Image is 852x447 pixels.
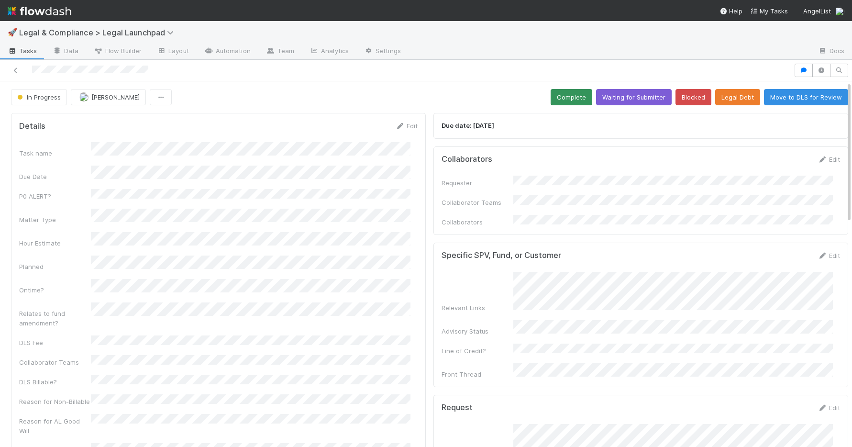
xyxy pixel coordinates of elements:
strong: Due date: [DATE] [442,122,494,129]
div: Relates to fund amendment? [19,309,91,328]
span: Tasks [8,46,37,56]
button: Legal Debt [715,89,760,105]
a: Team [258,44,302,59]
button: Complete [551,89,592,105]
h5: Details [19,122,45,131]
a: Edit [818,156,840,163]
h5: Request [442,403,473,413]
div: Due Date [19,172,91,181]
a: Layout [149,44,197,59]
div: DLS Billable? [19,377,91,387]
div: Relevant Links [442,303,513,313]
div: Task name [19,148,91,158]
a: Flow Builder [86,44,149,59]
div: Hour Estimate [19,238,91,248]
img: avatar_b5be9b1b-4537-4870-b8e7-50cc2287641b.png [79,92,89,102]
a: My Tasks [750,6,788,16]
span: Legal & Compliance > Legal Launchpad [19,28,178,37]
div: Help [719,6,742,16]
span: In Progress [15,93,61,101]
div: Collaborator Teams [19,358,91,367]
a: Analytics [302,44,356,59]
a: Data [45,44,86,59]
div: Collaborators [442,217,513,227]
div: Reason for Non-Billable [19,397,91,406]
div: Ontime? [19,285,91,295]
div: Matter Type [19,215,91,224]
button: Move to DLS for Review [764,89,848,105]
div: Line of Credit? [442,346,513,356]
img: avatar_ba22fd42-677f-4b89-aaa3-073be741e398.png [835,7,844,16]
img: logo-inverted-e16ddd16eac7371096b0.svg [8,3,71,19]
a: Settings [356,44,409,59]
div: Collaborator Teams [442,198,513,207]
h5: Specific SPV, Fund, or Customer [442,251,561,260]
span: [PERSON_NAME] [91,93,140,101]
div: DLS Fee [19,338,91,347]
div: P0 ALERT? [19,191,91,201]
button: Blocked [675,89,711,105]
div: Requester [442,178,513,188]
span: Flow Builder [94,46,142,56]
span: My Tasks [750,7,788,15]
div: Reason for AL Good Will [19,416,91,436]
div: Planned [19,262,91,271]
button: Waiting for Submitter [596,89,672,105]
span: AngelList [803,7,831,15]
div: Advisory Status [442,326,513,336]
a: Edit [818,404,840,412]
a: Edit [818,252,840,259]
h5: Collaborators [442,155,492,164]
a: Edit [395,122,418,130]
button: In Progress [11,89,67,105]
button: [PERSON_NAME] [71,89,146,105]
span: 🚀 [8,28,17,36]
a: Docs [810,44,852,59]
div: Front Thread [442,369,513,379]
a: Automation [197,44,258,59]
